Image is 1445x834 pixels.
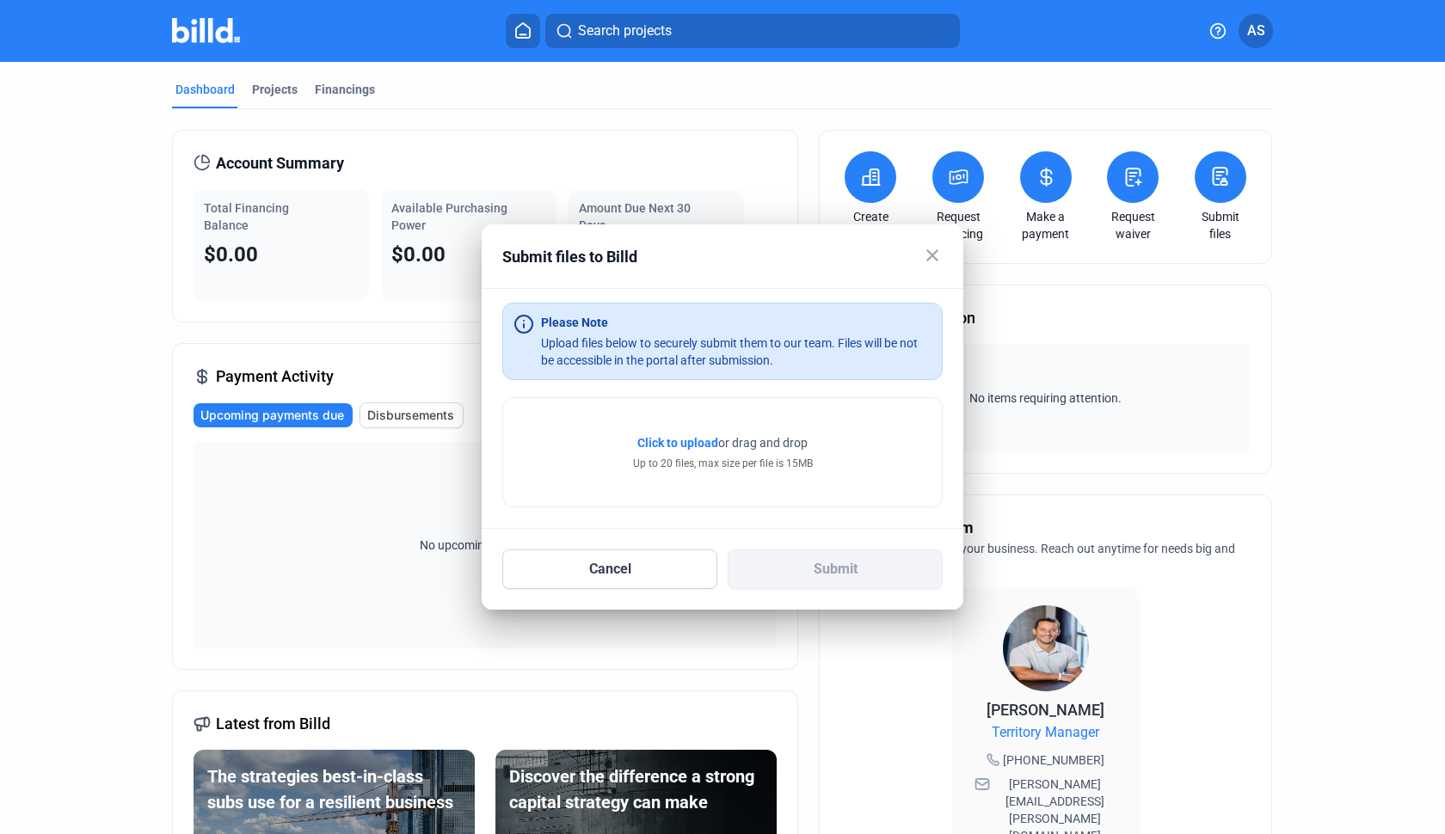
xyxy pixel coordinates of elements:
div: Upload files below to securely submit them to our team. Files will be not be accessible in the po... [541,334,932,369]
button: Submit [728,549,943,589]
mat-icon: close [922,245,943,266]
span: Click to upload [637,436,718,450]
div: Up to 20 files, max size per file is 15MB [633,456,813,471]
div: Please Note [541,314,608,331]
div: Submit files to Billd [502,245,900,269]
button: Cancel [502,549,717,589]
span: or drag and drop [718,434,808,451]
